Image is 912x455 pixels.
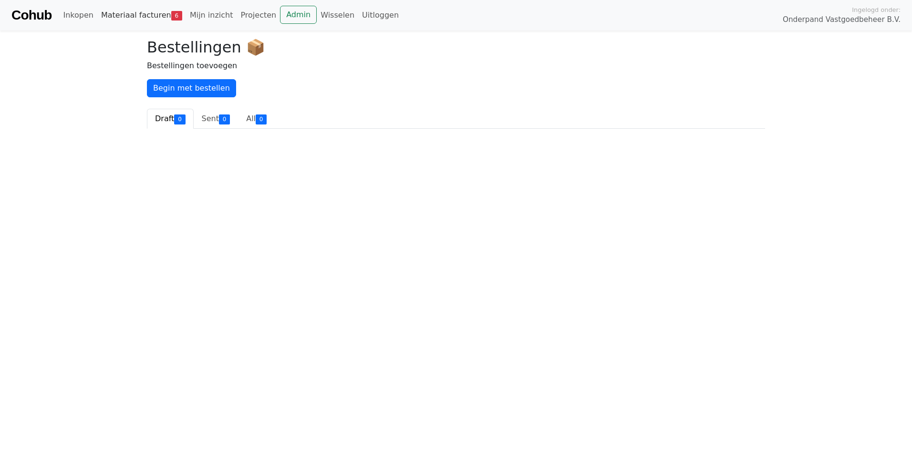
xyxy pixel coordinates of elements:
span: Onderpand Vastgoedbeheer B.V. [783,14,901,25]
div: 0 [174,114,185,124]
h2: Bestellingen 📦 [147,38,765,56]
a: All0 [238,109,275,129]
span: Ingelogd onder: [852,5,901,14]
a: Mijn inzicht [186,6,237,25]
span: 6 [171,11,182,21]
a: Admin [280,6,317,24]
a: Draft0 [147,109,194,129]
a: Begin met bestellen [147,79,236,97]
a: Uitloggen [358,6,403,25]
a: Wisselen [317,6,358,25]
a: Materiaal facturen6 [97,6,186,25]
a: Sent0 [194,109,238,129]
div: 0 [219,114,230,124]
div: 0 [256,114,267,124]
p: Bestellingen toevoegen [147,60,765,72]
a: Cohub [11,4,52,27]
a: Inkopen [59,6,97,25]
a: Projecten [237,6,280,25]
